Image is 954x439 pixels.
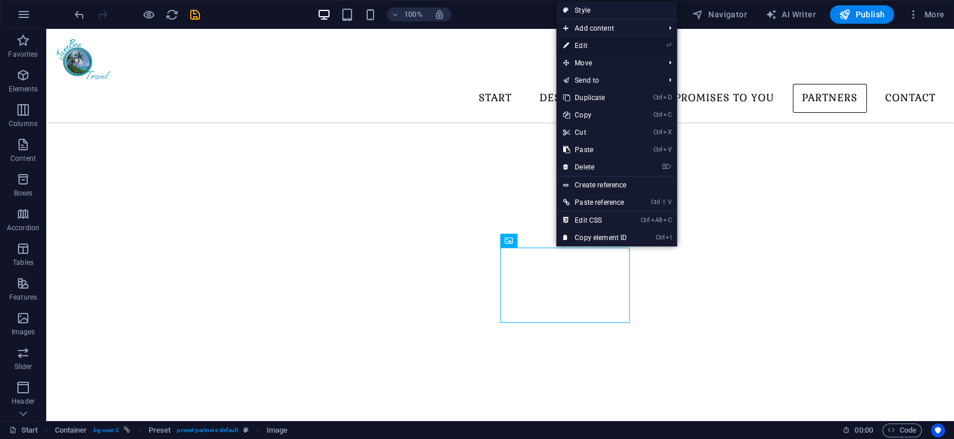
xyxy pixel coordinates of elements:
i: X [663,128,671,136]
a: Create reference [556,176,677,194]
p: Columns [9,119,38,128]
a: Ctrl⇧VPaste reference [556,194,634,211]
button: save [188,8,202,21]
a: Send to [556,72,660,89]
i: Ctrl [655,234,664,241]
button: 100% [387,8,428,21]
p: Images [12,327,35,337]
a: CtrlXCut [556,124,634,141]
button: Navigator [687,5,752,24]
p: Favorites [8,50,38,59]
button: undo [72,8,86,21]
p: Tables [13,258,34,267]
span: Click to select. Double-click to edit [267,423,287,437]
i: D [663,94,671,101]
a: CtrlAltCEdit CSS [556,212,634,229]
i: ⇧ [661,198,667,206]
span: Publish [839,9,885,20]
i: On resize automatically adjust zoom level to fit chosen device. [434,9,445,20]
span: Move [556,54,660,72]
a: CtrlVPaste [556,141,634,158]
span: . bg-user-2 [92,423,120,437]
span: More [908,9,944,20]
i: I [665,234,671,241]
button: Code [882,423,922,437]
button: Publish [830,5,894,24]
h6: Session time [842,423,873,437]
a: ⏎Edit [556,37,634,54]
a: Click to cancel selection. Double-click to open Pages [9,423,38,437]
i: V [663,146,671,153]
i: Ctrl [651,198,660,206]
a: ⌦Delete [556,158,634,176]
span: Click to select. Double-click to edit [55,423,87,437]
button: Click here to leave preview mode and continue editing [142,8,156,21]
p: Slider [14,362,32,371]
i: Ctrl [653,111,662,119]
i: Undo: Duplicate elements (Ctrl+Z) [73,8,86,21]
button: More [903,5,949,24]
span: Add content [556,20,660,37]
i: C [663,111,671,119]
p: Boxes [14,189,33,198]
i: This element is a customizable preset [243,427,248,433]
a: Style [556,2,677,19]
p: Accordion [7,223,39,233]
i: Reload page [165,8,179,21]
button: reload [165,8,179,21]
p: Header [12,397,35,406]
span: AI Writer [766,9,816,20]
p: Content [10,154,36,163]
span: : [863,426,864,434]
i: ⏎ [666,42,671,49]
i: V [668,198,671,206]
span: . preset-partners-default [175,423,238,437]
i: Ctrl [641,216,650,224]
span: Click to select. Double-click to edit [149,423,171,437]
nav: breadcrumb [55,423,288,437]
p: Features [9,293,37,302]
i: Alt [650,216,662,224]
button: Usercentrics [931,423,945,437]
a: CtrlICopy element ID [556,229,634,246]
i: Save (Ctrl+S) [188,8,202,21]
a: CtrlCCopy [556,106,634,124]
a: CtrlDDuplicate [556,89,634,106]
i: Ctrl [653,146,662,153]
h6: 100% [404,8,423,21]
i: Ctrl [653,94,662,101]
span: Navigator [692,9,747,20]
i: This element is linked [124,427,130,433]
button: AI Writer [761,5,820,24]
span: Code [888,423,916,437]
p: Elements [9,84,38,94]
i: Ctrl [653,128,662,136]
i: C [663,216,671,224]
span: 00 00 [855,423,872,437]
i: ⌦ [662,163,671,171]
